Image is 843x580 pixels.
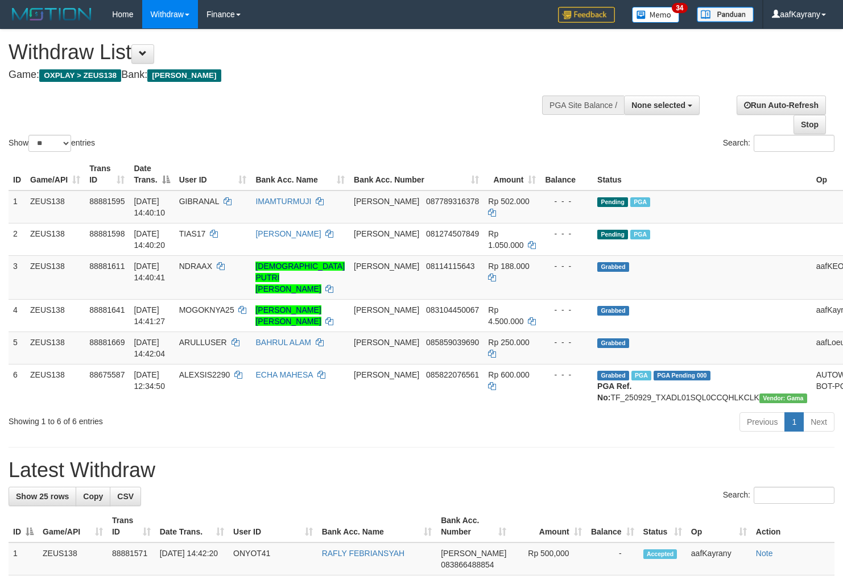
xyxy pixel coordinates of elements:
span: Vendor URL: https://trx31.1velocity.biz [759,393,807,403]
span: Grabbed [597,262,629,272]
th: Balance: activate to sort column ascending [586,510,639,542]
h4: Game: Bank: [9,69,551,81]
span: [PERSON_NAME] [354,229,419,238]
th: User ID: activate to sort column ascending [229,510,317,542]
div: PGA Site Balance / [542,96,624,115]
span: Copy 087789316378 to clipboard [426,197,479,206]
th: Game/API: activate to sort column ascending [26,158,85,190]
b: PGA Ref. No: [597,382,631,402]
span: Grabbed [597,371,629,380]
span: 88881611 [89,262,125,271]
span: [DATE] 14:40:10 [134,197,165,217]
span: Marked by aafpengsreynich [631,371,651,380]
td: - [586,542,639,575]
td: ZEUS138 [26,190,85,223]
div: - - - [545,260,588,272]
a: IMAMTURMUJI [255,197,311,206]
div: - - - [545,228,588,239]
td: ONYOT41 [229,542,317,575]
label: Show entries [9,135,95,152]
div: - - - [545,369,588,380]
td: 2 [9,223,26,255]
span: Rp 502.000 [488,197,529,206]
td: 3 [9,255,26,299]
th: Trans ID: activate to sort column ascending [108,510,155,542]
td: ZEUS138 [26,223,85,255]
td: Rp 500,000 [511,542,586,575]
span: 88881595 [89,197,125,206]
a: CSV [110,487,141,506]
span: [PERSON_NAME] [354,338,419,347]
div: - - - [545,304,588,316]
a: BAHRUL ALAM [255,338,311,347]
th: Date Trans.: activate to sort column ascending [155,510,229,542]
span: Marked by aafsolysreylen [630,230,650,239]
span: GIBRANAL [179,197,219,206]
h1: Latest Withdraw [9,459,834,482]
th: Action [751,510,834,542]
td: TF_250929_TXADL01SQL0CCQHLKCLK [593,364,812,408]
td: aafKayrany [687,542,751,575]
span: TIAS17 [179,229,206,238]
a: Note [756,549,773,558]
a: RAFLY FEBRIANSYAH [322,549,404,558]
th: Bank Acc. Name: activate to sort column ascending [251,158,349,190]
div: - - - [545,337,588,348]
button: None selected [624,96,700,115]
img: Button%20Memo.svg [632,7,680,23]
span: [DATE] 14:40:20 [134,229,165,250]
td: ZEUS138 [26,255,85,299]
span: ARULLUSER [179,338,227,347]
th: Op: activate to sort column ascending [687,510,751,542]
td: 6 [9,364,26,408]
input: Search: [754,135,834,152]
span: 88881641 [89,305,125,314]
span: Copy 08114115643 to clipboard [426,262,475,271]
span: [PERSON_NAME] [354,305,419,314]
a: Stop [794,115,826,134]
td: [DATE] 14:42:20 [155,542,229,575]
a: 1 [784,412,804,432]
th: Date Trans.: activate to sort column descending [129,158,174,190]
th: Game/API: activate to sort column ascending [38,510,108,542]
span: 88881598 [89,229,125,238]
span: 88881669 [89,338,125,347]
span: OXPLAY > ZEUS138 [39,69,121,82]
th: Status [593,158,812,190]
h1: Withdraw List [9,41,551,64]
span: Rp 1.050.000 [488,229,523,250]
a: Previous [739,412,785,432]
span: [PERSON_NAME] [441,549,506,558]
th: Trans ID: activate to sort column ascending [85,158,129,190]
span: Rp 600.000 [488,370,529,379]
span: Pending [597,197,628,207]
span: Grabbed [597,338,629,348]
span: Pending [597,230,628,239]
th: Bank Acc. Number: activate to sort column ascending [436,510,511,542]
th: Bank Acc. Number: activate to sort column ascending [349,158,484,190]
td: ZEUS138 [26,299,85,332]
span: Copy [83,492,103,501]
a: Copy [76,487,110,506]
a: Show 25 rows [9,487,76,506]
span: Copy 083866488854 to clipboard [441,560,494,569]
span: PGA Pending [654,371,710,380]
label: Search: [723,135,834,152]
a: Next [803,412,834,432]
th: Status: activate to sort column ascending [639,510,687,542]
img: Feedback.jpg [558,7,615,23]
a: [PERSON_NAME] [255,229,321,238]
a: [DEMOGRAPHIC_DATA] PUTRI [PERSON_NAME] [255,262,345,293]
span: [DATE] 12:34:50 [134,370,165,391]
span: NDRAAX [179,262,212,271]
th: ID: activate to sort column descending [9,510,38,542]
select: Showentries [28,135,71,152]
span: [PERSON_NAME] [354,370,419,379]
div: - - - [545,196,588,207]
span: ALEXSIS2290 [179,370,230,379]
td: 1 [9,190,26,223]
span: [PERSON_NAME] [354,197,419,206]
span: Rp 188.000 [488,262,529,271]
span: Accepted [643,549,677,559]
td: 1 [9,542,38,575]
